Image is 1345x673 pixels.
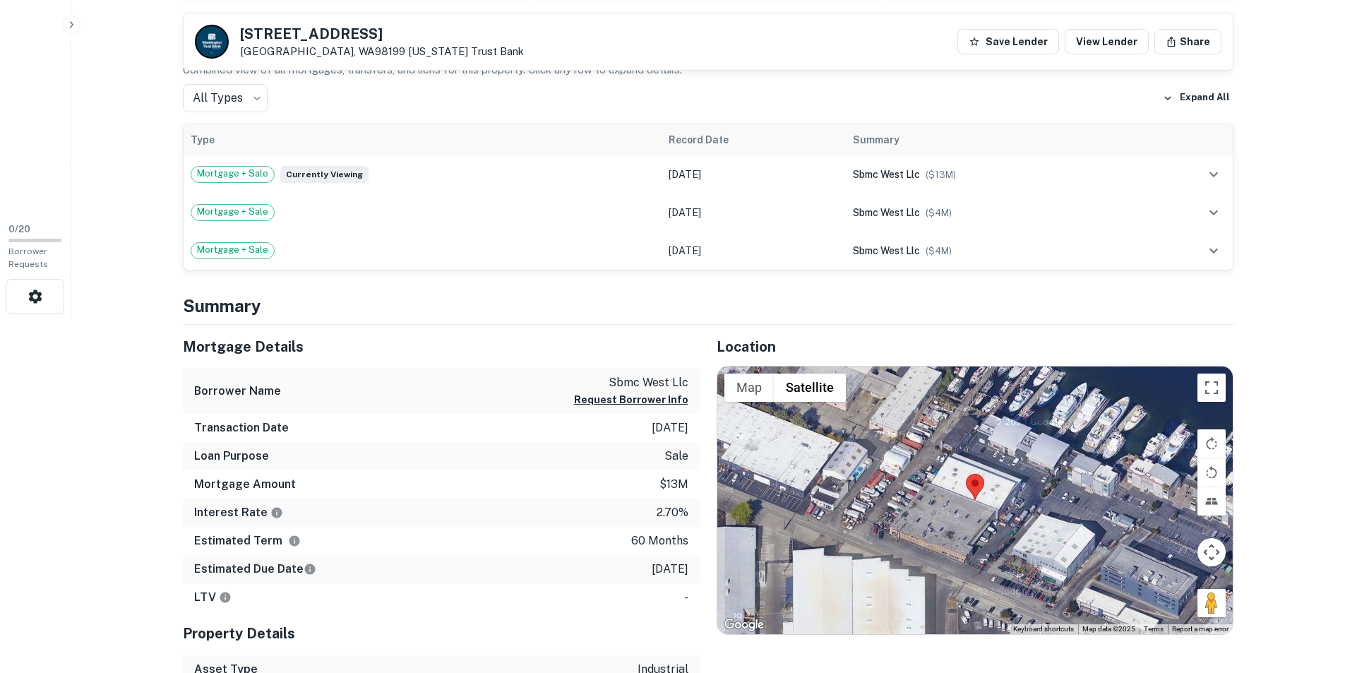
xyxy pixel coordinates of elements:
[194,383,281,400] h6: Borrower Name
[183,336,700,357] h5: Mortgage Details
[926,246,952,256] span: ($ 4M )
[191,243,274,257] span: Mortgage + Sale
[194,532,301,549] h6: Estimated Term
[717,336,1233,357] h5: Location
[664,448,688,465] p: sale
[774,374,846,402] button: Show satellite imagery
[853,245,920,256] span: sbmc west llc
[1202,239,1226,263] button: expand row
[721,616,767,634] img: Google
[1172,625,1229,633] a: Report a map error
[191,205,274,219] span: Mortgage + Sale
[1159,88,1233,109] button: Expand All
[926,208,952,218] span: ($ 4M )
[1197,458,1226,487] button: Rotate map counterclockwise
[194,504,283,521] h6: Interest Rate
[1202,201,1226,225] button: expand row
[853,207,920,218] span: sbmc west llc
[8,246,48,269] span: Borrower Requests
[574,374,688,391] p: sbmc west llc
[662,193,846,232] td: [DATE]
[1202,162,1226,186] button: expand row
[1197,429,1226,458] button: Rotate map clockwise
[721,616,767,634] a: Open this area in Google Maps (opens a new window)
[652,561,688,578] p: [DATE]
[1197,374,1226,402] button: Toggle fullscreen view
[240,45,524,58] p: [GEOGRAPHIC_DATA], WA98199
[270,506,283,519] svg: The interest rates displayed on the website are for informational purposes only and may be report...
[408,45,524,57] a: [US_STATE] Trust Bank
[1144,625,1164,633] a: Terms (opens in new tab)
[662,232,846,270] td: [DATE]
[194,561,316,578] h6: Estimated Due Date
[191,167,274,181] span: Mortgage + Sale
[1274,560,1345,628] iframe: Chat Widget
[853,169,920,180] span: sbmc west llc
[631,532,688,549] p: 60 months
[684,589,688,606] p: -
[652,419,688,436] p: [DATE]
[194,448,269,465] h6: Loan Purpose
[1013,624,1074,634] button: Keyboard shortcuts
[280,166,369,183] span: Currently viewing
[194,589,232,606] h6: LTV
[957,29,1059,54] button: Save Lender
[194,476,296,493] h6: Mortgage Amount
[662,155,846,193] td: [DATE]
[846,124,1137,155] th: Summary
[288,535,301,547] svg: Term is based on a standard schedule for this type of loan.
[662,124,846,155] th: Record Date
[659,476,688,493] p: $13m
[574,391,688,408] button: Request Borrower Info
[1154,29,1221,54] button: Share
[240,27,524,41] h5: [STREET_ADDRESS]
[1082,625,1135,633] span: Map data ©2025
[304,563,316,576] svg: Estimate is based on a standard schedule for this type of loan.
[1197,589,1226,617] button: Drag Pegman onto the map to open Street View
[184,124,662,155] th: Type
[183,623,700,644] h5: Property Details
[219,591,232,604] svg: LTVs displayed on the website are for informational purposes only and may be reported incorrectly...
[926,169,956,180] span: ($ 13M )
[1197,538,1226,566] button: Map camera controls
[8,224,30,234] span: 0 / 20
[657,504,688,521] p: 2.70%
[1197,487,1226,516] button: Tilt map
[183,293,1233,318] h4: Summary
[183,84,268,112] div: All Types
[194,419,289,436] h6: Transaction Date
[724,374,774,402] button: Show street map
[1065,29,1149,54] a: View Lender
